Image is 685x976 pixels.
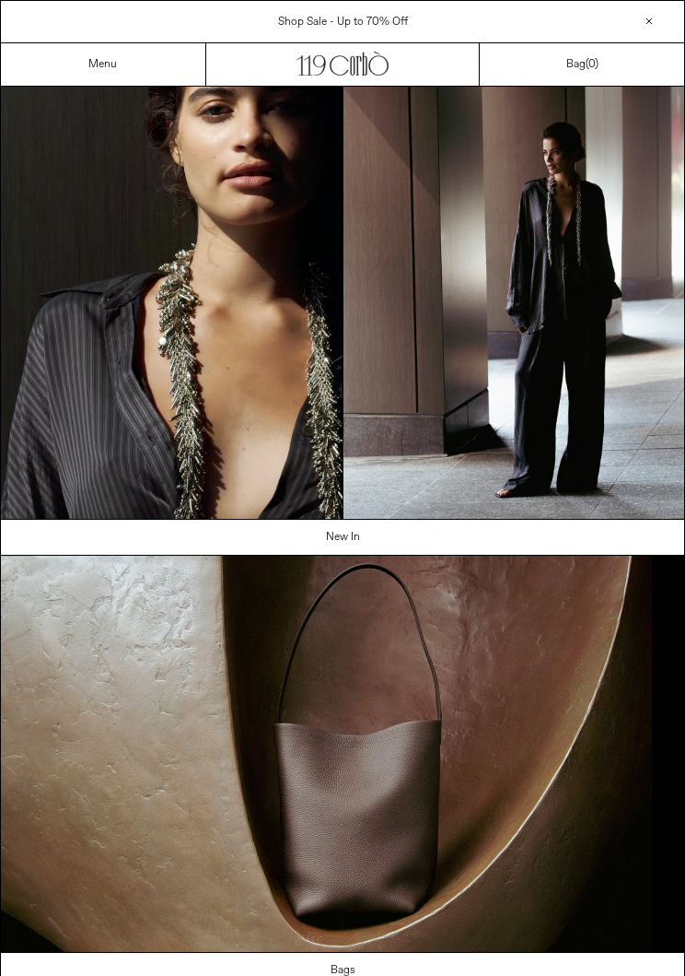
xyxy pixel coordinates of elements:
[566,56,598,73] a: Bag()
[1,520,685,555] a: New In
[588,57,598,72] span: )
[88,57,117,72] a: Menu
[588,57,595,72] span: 0
[1,509,342,523] a: Your browser does not support the video tag.
[278,15,408,29] a: Shop Sale - Up to 70% Off
[1,87,342,519] video: Your browser does not support the video tag.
